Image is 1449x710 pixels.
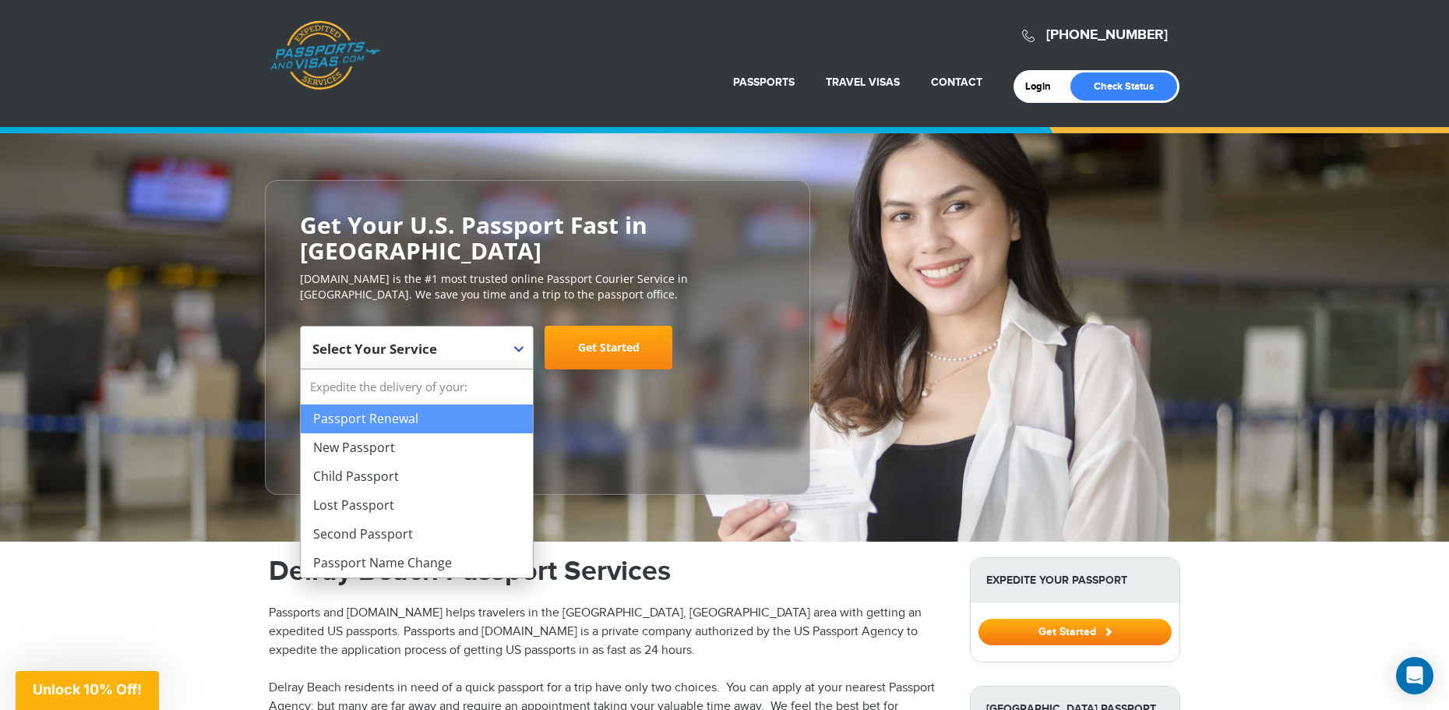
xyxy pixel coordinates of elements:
a: Contact [931,76,982,89]
a: Login [1025,80,1062,93]
li: Expedite the delivery of your: [301,369,533,578]
li: Passport Renewal [301,404,533,433]
h1: Delray Beach Passport Services [269,557,947,585]
h2: Get Your U.S. Passport Fast in [GEOGRAPHIC_DATA] [300,212,775,263]
a: Get Started [545,326,672,369]
strong: Expedite Your Passport [971,558,1179,602]
li: Passport Name Change [301,549,533,578]
span: Unlock 10% Off! [33,681,142,698]
a: Check Status [1070,72,1177,101]
span: Select Your Service [312,332,517,376]
li: Child Passport [301,462,533,491]
button: Get Started [978,619,1172,645]
span: Starting at $199 + government fees [300,377,775,393]
a: Passports [733,76,795,89]
div: Open Intercom Messenger [1396,657,1433,694]
p: Passports and [DOMAIN_NAME] helps travelers in the [GEOGRAPHIC_DATA], [GEOGRAPHIC_DATA] area with... [269,604,947,660]
a: Travel Visas [826,76,900,89]
span: Select Your Service [300,326,534,369]
a: Get Started [978,625,1172,638]
p: [DOMAIN_NAME] is the #1 most trusted online Passport Courier Service in [GEOGRAPHIC_DATA]. We sav... [300,271,775,302]
span: Select Your Service [312,340,437,358]
strong: Expedite the delivery of your: [301,369,533,404]
a: [PHONE_NUMBER] [1046,26,1168,44]
li: Second Passport [301,520,533,549]
div: Unlock 10% Off! [16,671,159,710]
li: New Passport [301,433,533,462]
a: Passports & [DOMAIN_NAME] [270,20,380,90]
li: Lost Passport [301,491,533,520]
